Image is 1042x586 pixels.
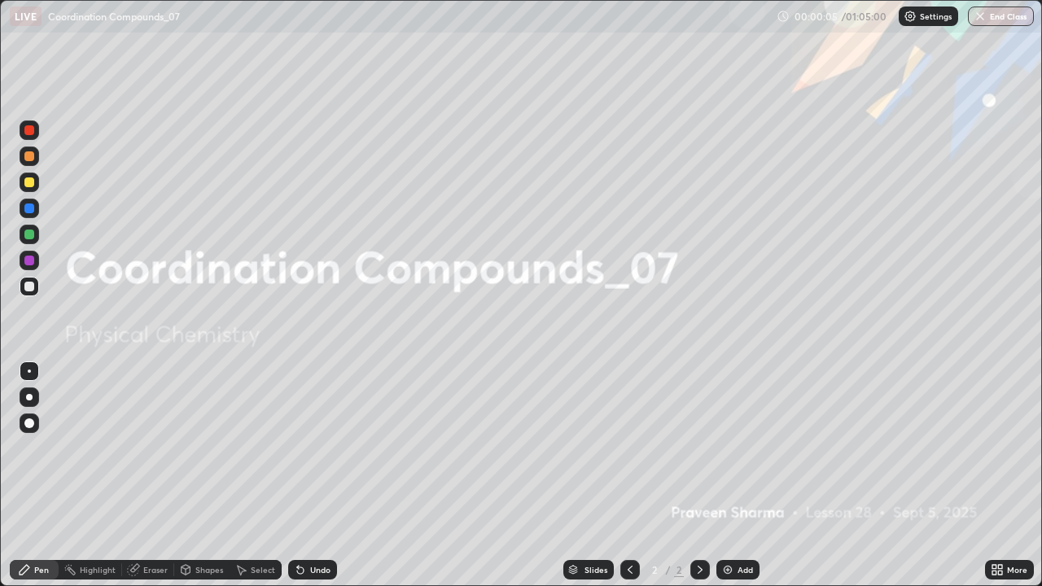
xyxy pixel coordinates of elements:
img: end-class-cross [974,10,987,23]
div: Select [251,566,275,574]
p: Settings [920,12,952,20]
div: Undo [310,566,331,574]
p: Coordination Compounds_07 [48,10,180,23]
img: add-slide-button [721,563,734,576]
div: Eraser [143,566,168,574]
div: Highlight [80,566,116,574]
div: More [1007,566,1027,574]
p: LIVE [15,10,37,23]
div: 2 [674,562,684,577]
div: 2 [646,565,663,575]
div: / [666,565,671,575]
div: Shapes [195,566,223,574]
div: Pen [34,566,49,574]
div: Slides [584,566,607,574]
img: class-settings-icons [904,10,917,23]
button: End Class [968,7,1034,26]
div: Add [738,566,753,574]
